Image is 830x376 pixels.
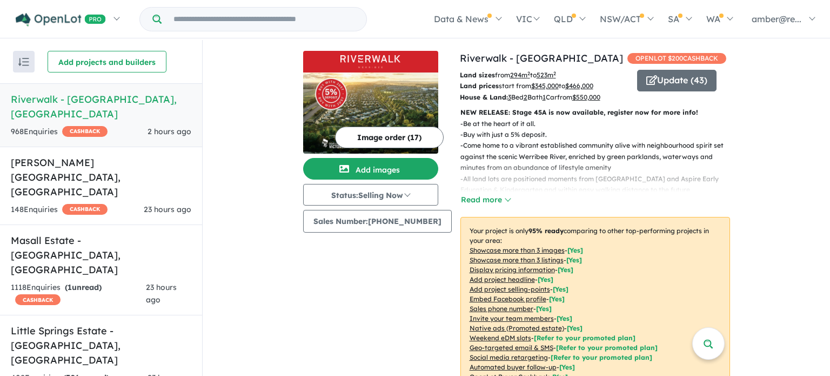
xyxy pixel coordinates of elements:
[627,53,726,64] span: OPENLOT $ 200 CASHBACK
[557,314,572,322] span: [ Yes ]
[470,344,553,352] u: Geo-targeted email & SMS
[559,363,575,371] span: [Yes]
[508,93,511,101] u: 3
[470,295,546,303] u: Embed Facebook profile
[144,205,191,214] span: 23 hours ago
[567,324,583,332] span: [Yes]
[527,70,530,76] sup: 2
[470,275,535,283] u: Add project headline
[460,93,508,101] b: House & Land:
[470,266,555,274] u: Display pricing information
[470,353,548,361] u: Social media retargeting
[549,295,565,303] span: [ Yes ]
[460,129,739,140] p: - Buy with just a 5% deposit.
[303,184,438,206] button: Status:Selling Now
[551,353,652,361] span: [Refer to your promoted plan]
[528,227,564,235] b: 95 % ready
[307,55,434,68] img: Riverwalk - Werribee Logo
[531,82,559,90] u: $ 345,000
[470,285,550,293] u: Add project selling-points
[470,324,564,332] u: Native ads (Promoted estate)
[460,174,739,207] p: - All land lots are positioned moments from [GEOGRAPHIC_DATA] and Aspire Early Education & Kinder...
[565,82,593,90] u: $ 466,000
[11,203,108,216] div: 148 Enquir ies
[460,92,629,103] p: Bed Bath Car from
[470,305,533,313] u: Sales phone number
[543,93,546,101] u: 1
[524,93,527,101] u: 2
[62,126,108,137] span: CASHBACK
[146,282,177,305] span: 23 hours ago
[303,210,452,233] button: Sales Number:[PHONE_NUMBER]
[62,204,108,215] span: CASHBACK
[566,256,582,264] span: [ Yes ]
[510,71,530,79] u: 294 m
[11,92,191,121] h5: Riverwalk - [GEOGRAPHIC_DATA] , [GEOGRAPHIC_DATA]
[11,281,146,307] div: 1118 Enquir ies
[460,107,730,118] p: NEW RELEASE: Stage 45A is now available, register now for more info!
[470,246,565,254] u: Showcase more than 3 images
[553,70,556,76] sup: 2
[470,334,531,342] u: Weekend eDM slots
[11,324,191,367] h5: Little Springs Estate - [GEOGRAPHIC_DATA] , [GEOGRAPHIC_DATA]
[470,314,554,322] u: Invite your team members
[148,127,191,136] span: 2 hours ago
[460,118,739,129] p: - Be at the heart of it all.
[11,126,108,138] div: 968 Enquir ies
[65,282,102,292] strong: ( unread)
[460,140,739,173] p: - Come home to a vibrant established community alive with neighbourhood spirit set against the sc...
[572,93,600,101] u: $ 550,000
[460,81,629,91] p: start from
[460,194,511,206] button: Read more
[556,344,658,352] span: [Refer to your promoted plan]
[637,70,717,91] button: Update (43)
[567,246,583,254] span: [ Yes ]
[460,71,495,79] b: Land sizes
[303,72,438,154] img: Riverwalk - Werribee
[470,256,564,264] u: Showcase more than 3 listings
[164,8,364,31] input: Try estate name, suburb, builder or developer
[460,52,623,64] a: Riverwalk - [GEOGRAPHIC_DATA]
[335,127,444,148] button: Image order (17)
[48,51,166,72] button: Add projects and builders
[558,266,573,274] span: [ Yes ]
[534,334,635,342] span: [Refer to your promoted plan]
[303,158,438,180] button: Add images
[470,363,557,371] u: Automated buyer follow-up
[15,294,61,305] span: CASHBACK
[11,155,191,199] h5: [PERSON_NAME][GEOGRAPHIC_DATA] , [GEOGRAPHIC_DATA]
[11,233,191,277] h5: Masall Estate - [GEOGRAPHIC_DATA] , [GEOGRAPHIC_DATA]
[752,14,801,24] span: amber@re...
[460,70,629,81] p: from
[537,71,556,79] u: 523 m
[68,282,72,292] span: 1
[460,82,499,90] b: Land prices
[303,51,438,154] a: Riverwalk - Werribee LogoRiverwalk - Werribee
[536,305,552,313] span: [ Yes ]
[18,58,29,66] img: sort.svg
[553,285,568,293] span: [ Yes ]
[538,275,553,283] span: [ Yes ]
[16,13,106,27] img: Openlot PRO Logo White
[530,71,556,79] span: to
[559,82,593,90] span: to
